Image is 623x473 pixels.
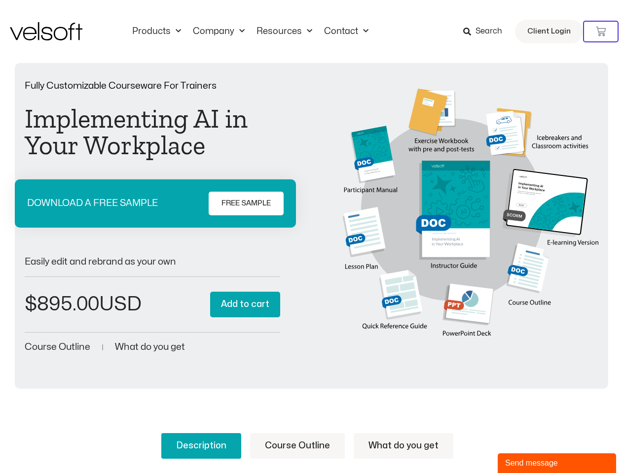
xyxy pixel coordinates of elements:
[221,198,271,209] span: FREE SAMPLE
[161,433,241,459] a: Description
[210,292,280,318] button: Add to cart
[25,342,90,352] a: Course Outline
[25,257,280,267] p: Easily edit and rebrand as your own
[527,25,571,38] span: Client Login
[126,26,374,37] nav: Menu
[354,433,453,459] a: What do you get
[10,22,82,40] img: Velsoft Training Materials
[25,105,280,159] h1: Implementing AI in Your Workplace
[318,26,374,37] a: ContactMenu Toggle
[25,81,280,91] p: Fully Customizable Courseware For Trainers
[515,20,583,43] a: Client Login
[25,295,37,314] span: $
[343,89,598,347] img: Second Product Image
[250,433,345,459] a: Course Outline
[463,23,509,40] a: Search
[209,192,284,215] a: FREE SAMPLE
[187,26,251,37] a: CompanyMenu Toggle
[498,451,618,473] iframe: chat widget
[27,199,158,208] p: DOWNLOAD A FREE SAMPLE
[126,26,187,37] a: ProductsMenu Toggle
[25,295,99,314] bdi: 895.00
[115,342,185,352] a: What do you get
[476,25,502,38] span: Search
[251,26,318,37] a: ResourcesMenu Toggle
